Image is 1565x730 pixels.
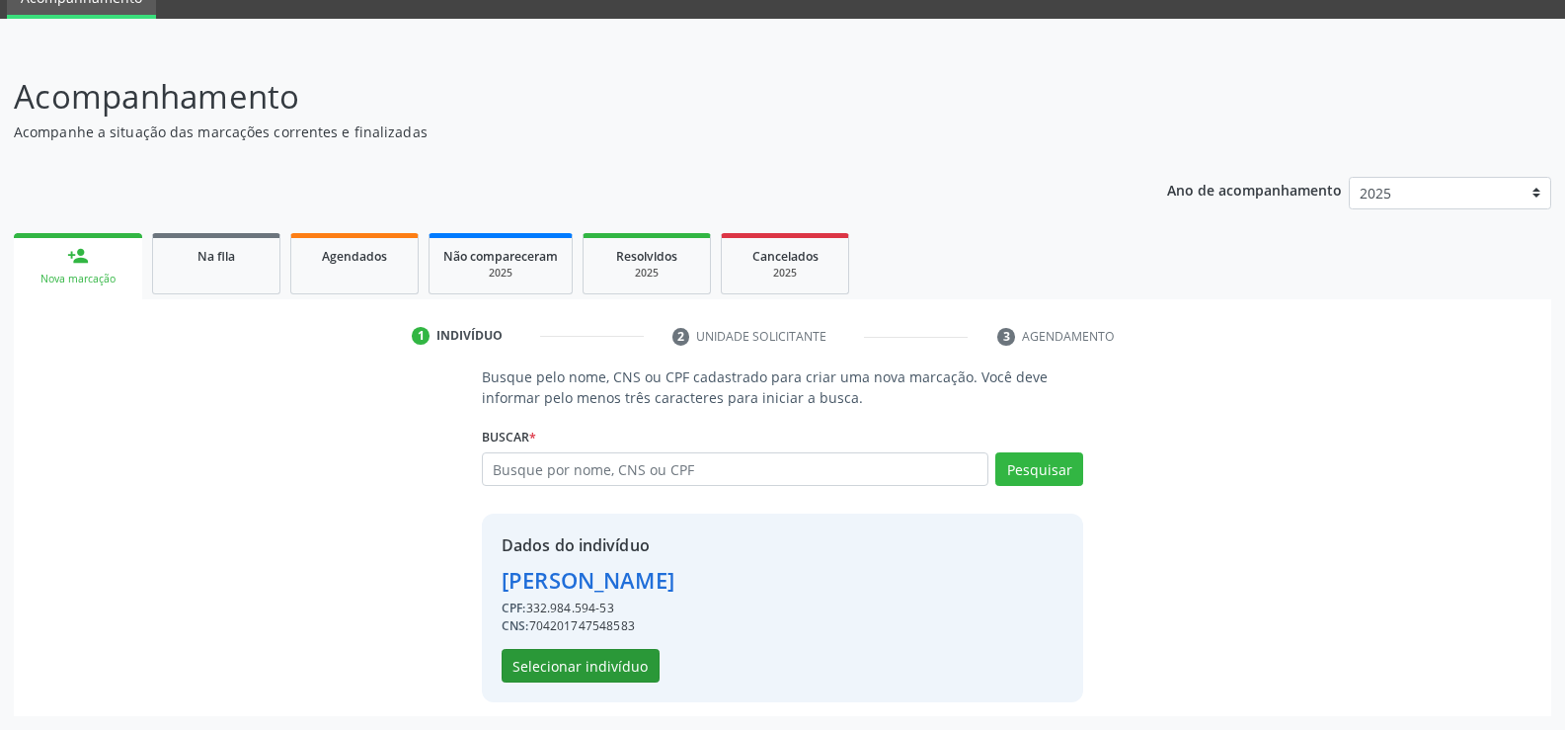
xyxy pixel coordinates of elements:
span: CNS: [502,617,529,634]
div: Indivíduo [436,327,503,345]
input: Busque por nome, CNS ou CPF [482,452,988,486]
button: Selecionar indivíduo [502,649,660,683]
p: Ano de acompanhamento [1167,177,1342,202]
div: 704201747548583 [502,617,674,635]
p: Acompanhe a situação das marcações correntes e finalizadas [14,122,1090,142]
div: person_add [67,245,89,267]
span: Não compareceram [443,248,558,265]
span: Agendados [322,248,387,265]
p: Acompanhamento [14,72,1090,122]
span: Na fila [197,248,235,265]
label: Buscar [482,422,536,452]
span: CPF: [502,600,526,616]
div: 1 [412,327,430,345]
button: Pesquisar [995,452,1083,486]
div: Dados do indivíduo [502,533,674,557]
span: Resolvidos [616,248,677,265]
span: Cancelados [752,248,819,265]
div: 332.984.594-53 [502,600,674,617]
div: Nova marcação [28,272,128,286]
div: 2025 [597,266,696,281]
div: 2025 [443,266,558,281]
div: [PERSON_NAME] [502,564,674,597]
div: 2025 [736,266,834,281]
p: Busque pelo nome, CNS ou CPF cadastrado para criar uma nova marcação. Você deve informar pelo men... [482,366,1083,408]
